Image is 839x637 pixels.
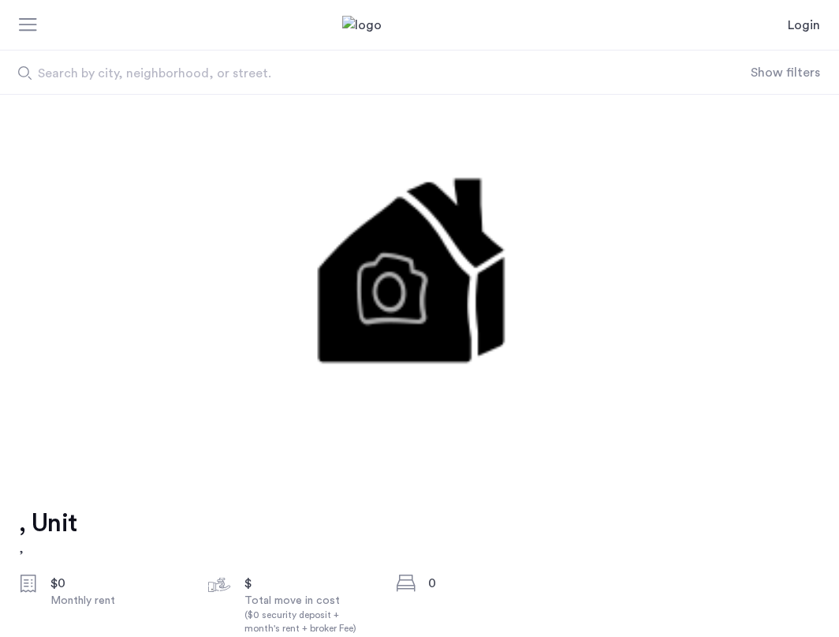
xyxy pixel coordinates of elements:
div: ($0 security deposit + month's rent + broker Fee) [244,609,377,635]
h1: , Unit [19,508,76,539]
button: Show or hide filters [751,63,820,82]
div: Total move in cost [244,593,377,635]
a: Login [788,16,820,35]
div: $ [244,574,377,593]
img: logo [342,16,497,35]
div: $0 [50,574,183,593]
a: , Unit, [19,508,76,558]
h2: , [19,539,76,558]
div: 0 [428,574,561,593]
a: Cazamio Logo [342,16,497,35]
span: Search by city, neighborhood, or street. [38,64,639,83]
img: 1.gif [151,95,688,470]
div: Monthly rent [50,593,183,609]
